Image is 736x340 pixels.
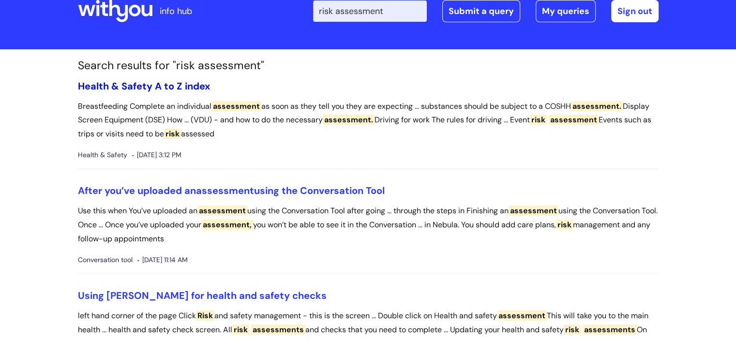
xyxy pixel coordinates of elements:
[164,129,181,139] span: risk
[583,325,637,335] span: assessments
[530,115,547,125] span: risk
[197,206,247,216] span: assessment
[251,325,305,335] span: assessments
[196,310,214,321] span: Risk
[137,254,188,266] span: [DATE] 11:14 AM
[78,184,385,197] a: After you’ve uploaded anassessmentusing the Conversation Tool
[132,149,181,161] span: [DATE] 3:12 PM
[232,325,249,335] span: risk
[549,115,599,125] span: assessment
[313,0,427,22] input: Search
[211,101,261,111] span: assessment
[78,80,210,92] a: Health & Safety A to Z index
[78,289,327,302] a: Using [PERSON_NAME] for health and safety checks
[509,206,558,216] span: assessment
[78,254,133,266] span: Conversation tool
[556,220,573,230] span: risk
[564,325,581,335] span: risk
[201,220,253,230] span: assessment,
[78,59,659,73] h1: Search results for "risk assessment"
[78,149,127,161] span: Health & Safety
[196,184,254,197] span: assessment
[160,3,192,19] p: info hub
[78,204,659,246] p: Use this when You’ve uploaded an using the Conversation Tool after going ... through the steps in...
[571,101,623,111] span: assessment.
[497,310,547,321] span: assessment
[323,115,375,125] span: assessment.
[78,100,659,141] p: Breastfeeding Complete an individual as soon as they tell you they are expecting ... substances s...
